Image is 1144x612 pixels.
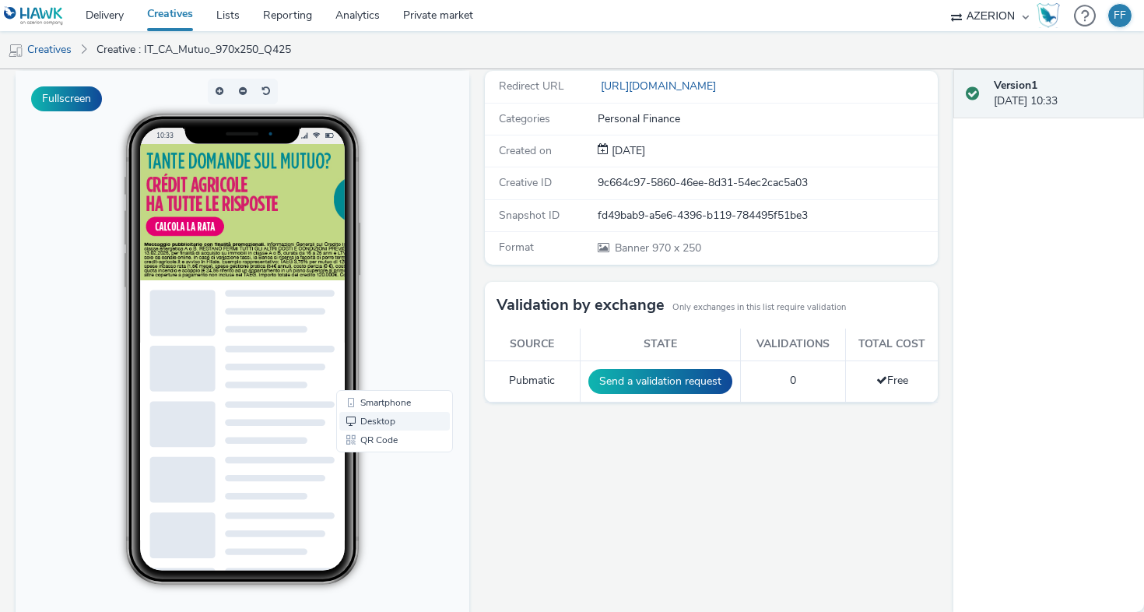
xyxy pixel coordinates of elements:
[499,111,550,126] span: Categories
[324,360,434,378] li: QR Code
[89,31,299,69] a: Creative : IT_CA_Mutuo_970x250_Q425
[994,78,1037,93] strong: Version 1
[598,79,722,93] a: [URL][DOMAIN_NAME]
[499,208,560,223] span: Snapshot ID
[672,301,846,314] small: Only exchanges in this list require validation
[485,361,581,402] td: Pubmatic
[613,241,701,255] span: 970 x 250
[581,329,741,361] th: State
[609,143,645,158] span: [DATE]
[345,364,382,374] span: QR Code
[876,373,908,388] span: Free
[31,86,102,111] button: Fullscreen
[598,111,936,127] div: Personal Finance
[588,369,732,394] button: Send a validation request
[1037,3,1060,28] img: Hawk Academy
[846,329,938,361] th: Total cost
[1037,3,1066,28] a: Hawk Academy
[125,73,653,209] img: Advertisement preview
[598,208,936,223] div: fd49bab9-a5e6-4396-b119-784495f51be3
[345,346,380,355] span: Desktop
[1114,4,1126,27] div: FF
[499,143,552,158] span: Created on
[485,329,581,361] th: Source
[345,327,395,336] span: Smartphone
[497,294,665,317] h3: Validation by exchange
[994,78,1132,110] div: [DATE] 10:33
[741,329,846,361] th: Validations
[609,143,645,159] div: Creation 02 October 2025, 10:33
[499,79,564,93] span: Redirect URL
[4,6,64,26] img: undefined Logo
[324,322,434,341] li: Smartphone
[141,60,158,69] span: 10:33
[499,175,552,190] span: Creative ID
[790,373,796,388] span: 0
[598,175,936,191] div: 9c664c97-5860-46ee-8d31-54ec2cac5a03
[324,341,434,360] li: Desktop
[499,240,534,255] span: Format
[615,241,652,255] span: Banner
[8,43,23,58] img: mobile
